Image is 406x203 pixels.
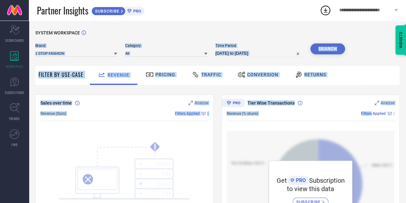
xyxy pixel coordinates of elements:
span: Filters Applied [361,111,386,116]
span: Revenue [108,72,129,78]
span: to view this data [287,185,334,193]
span: Analyse [381,101,394,105]
span: PRO [132,9,141,14]
a: SUBSCRIBEPRO [91,5,144,15]
span: TRENDS [9,116,20,121]
span: Analyse [194,101,208,105]
span: Category [125,43,207,48]
span: Filter By Use-Case [39,71,83,78]
span: Brand [35,43,117,48]
span: Pricing [155,72,175,77]
span: SUGGESTIONS [5,90,24,95]
span: Time Period [215,43,302,48]
span: SCORECARDS [5,38,24,43]
svg: Zoom [188,101,193,105]
span: Get [277,177,287,184]
span: Revenue (Sum) [40,111,66,116]
span: Revenue (% share) [227,111,258,116]
svg: Zoom [375,101,379,105]
span: SUBSCRIBE [92,9,121,14]
span: FWD [12,142,18,147]
tspan: ! [154,143,156,151]
span: | [207,111,208,116]
span: Sales over time [40,100,72,106]
div: Open download list [320,5,331,16]
span: Subscription [309,177,345,184]
span: | [393,111,394,116]
span: SYSTEM WORKSPACE [35,30,80,35]
span: Traffic [201,72,221,77]
span: Conversion [247,72,278,77]
span: Partner Insights [37,4,88,17]
div: Premium [221,99,245,108]
span: WORKSPACE [6,64,23,69]
span: Tier Wise Transactions [247,100,295,106]
button: Search [310,43,345,54]
span: Filters Applied [175,111,200,116]
input: Select time period [215,50,302,57]
span: PRO [294,177,306,183]
span: Returns [304,72,326,77]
